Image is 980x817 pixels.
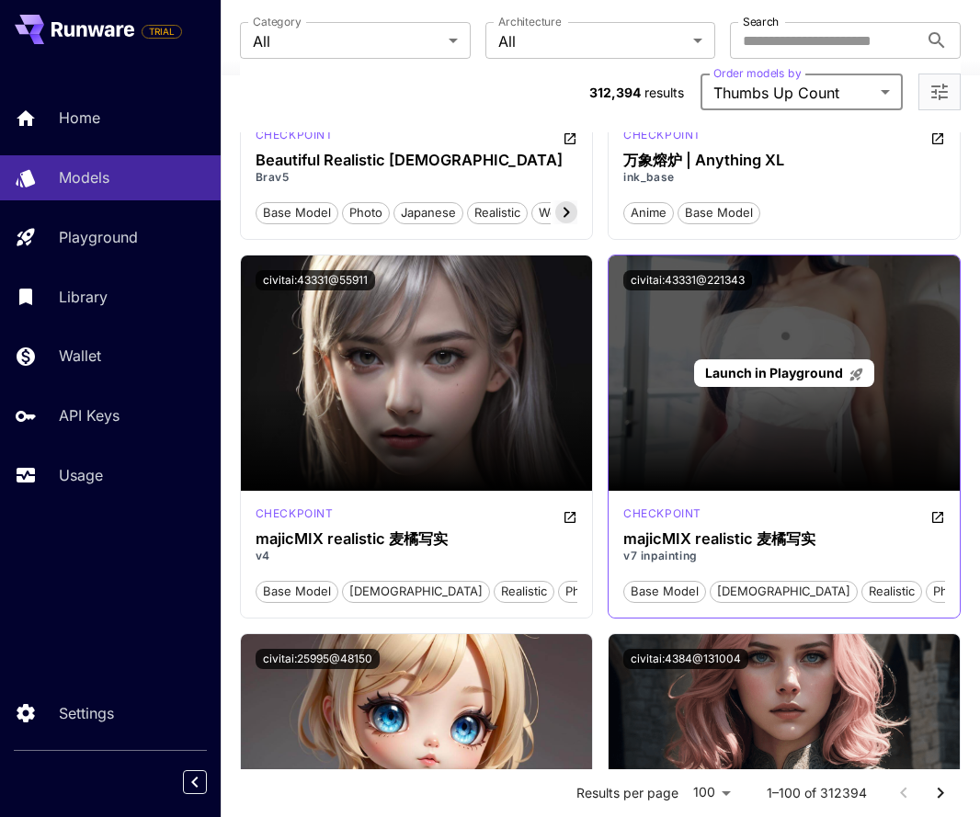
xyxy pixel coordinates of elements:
[623,548,945,564] p: v7 inpainting
[142,25,181,39] span: TRIAL
[467,200,528,224] button: realistic
[623,649,748,669] button: civitai:4384@131004
[59,166,109,188] p: Models
[256,505,334,522] p: checkpoint
[343,204,389,222] span: photo
[767,784,867,802] p: 1–100 of 312394
[576,784,678,802] p: Results per page
[623,169,945,186] p: ink_base
[624,583,705,601] span: base model
[256,127,334,143] p: checkpoint
[393,200,463,224] button: japanese
[623,505,701,528] div: SD 1.5
[142,20,182,42] span: Add your payment card to enable full platform functionality.
[686,779,737,806] div: 100
[183,770,207,794] button: Collapse sidebar
[705,365,843,380] span: Launch in Playground
[342,200,390,224] button: photo
[623,127,701,149] div: SD 1.5
[623,530,945,548] h3: majicMIX realistic 麦橘写实
[694,359,873,388] a: Launch in Playground
[495,583,553,601] span: realistic
[59,702,114,724] p: Settings
[256,169,577,186] p: Brav5
[256,579,338,603] button: base model
[256,548,577,564] p: v4
[558,579,642,603] button: photoralistic
[532,204,588,222] span: women
[498,14,561,29] label: Architecture
[531,200,589,224] button: women
[563,505,577,528] button: Open in CivitAI
[559,583,641,601] span: photoralistic
[623,152,945,169] h3: 万象熔炉 | Anything XL
[59,226,138,248] p: Playground
[256,505,334,528] div: SD 1.5
[589,85,641,100] span: 312,394
[256,270,375,290] button: civitai:43331@55911
[494,579,554,603] button: realistic
[930,505,945,528] button: Open in CivitAI
[394,204,462,222] span: japanese
[861,579,922,603] button: realistic
[256,152,577,169] h3: Beautiful Realistic [DEMOGRAPHIC_DATA]
[623,579,706,603] button: base model
[468,204,527,222] span: realistic
[623,505,701,522] p: checkpoint
[623,127,701,143] p: checkpoint
[930,127,945,149] button: Open in CivitAI
[678,204,759,222] span: base model
[644,85,684,100] span: results
[678,200,760,224] button: base model
[713,82,873,104] span: Thumbs Up Count
[922,775,959,811] button: Go to next page
[256,649,380,669] button: civitai:25995@48150
[929,81,951,104] button: Open more filters
[623,270,752,290] button: civitai:43331@221343
[342,579,490,603] button: [DEMOGRAPHIC_DATA]
[197,766,221,799] div: Collapse sidebar
[623,200,674,224] button: anime
[59,404,120,426] p: API Keys
[253,30,441,52] span: All
[59,464,103,486] p: Usage
[743,14,779,29] label: Search
[563,127,577,149] button: Open in CivitAI
[59,345,101,367] p: Wallet
[498,30,687,52] span: All
[59,107,100,129] p: Home
[256,152,577,169] div: Beautiful Realistic Asians
[256,583,337,601] span: base model
[624,204,673,222] span: anime
[862,583,921,601] span: realistic
[256,530,577,548] h3: majicMIX realistic 麦橘写实
[711,583,857,601] span: [DEMOGRAPHIC_DATA]
[256,127,334,149] div: SD 1.5
[253,14,302,29] label: Category
[59,286,108,308] p: Library
[343,583,489,601] span: [DEMOGRAPHIC_DATA]
[710,579,858,603] button: [DEMOGRAPHIC_DATA]
[256,204,337,222] span: base model
[256,200,338,224] button: base model
[713,65,801,81] label: Order models by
